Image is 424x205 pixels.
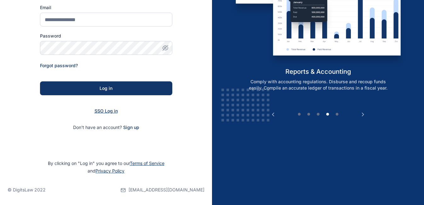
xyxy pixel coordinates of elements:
[121,175,204,205] a: [EMAIL_ADDRESS][DOMAIN_NAME]
[40,63,78,68] a: Forgot password?
[231,67,405,76] h5: reports & accounting
[306,111,312,118] button: 2
[270,111,276,118] button: Previous
[95,108,118,114] a: SSO Log in
[334,111,340,118] button: 5
[8,160,204,175] p: By clicking on "Log in" you agree to our
[40,81,172,95] button: Log in
[50,85,162,91] div: Log in
[40,124,172,131] p: Don't have an account?
[40,33,172,39] label: Password
[238,79,399,91] p: Comply with accounting regulations. Disburse and recoup funds easily. Compile an accurate ledger ...
[40,4,172,11] label: Email
[88,168,124,173] span: and
[95,168,124,173] a: Privacy Policy
[324,111,331,118] button: 4
[296,111,302,118] button: 1
[130,161,164,166] a: Terms of Service
[129,187,204,193] span: [EMAIL_ADDRESS][DOMAIN_NAME]
[8,187,46,193] p: © DigitsLaw 2022
[315,111,321,118] button: 3
[123,125,139,130] a: Sign up
[360,111,366,118] button: Next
